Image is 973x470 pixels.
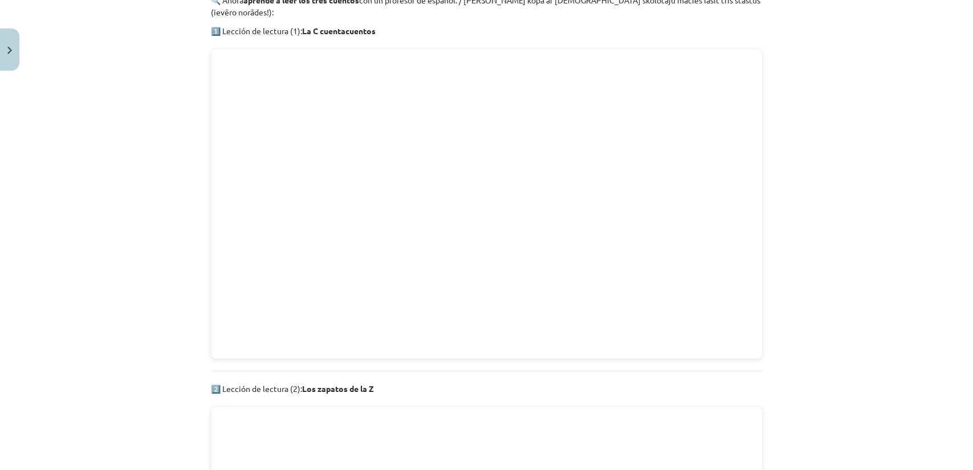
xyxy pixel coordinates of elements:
[211,25,762,37] p: 1️⃣ Lección de lectura (1):
[211,383,762,395] p: 2️⃣ Lección de lectura (2):
[303,383,374,394] strong: Los zapatos de la Z
[7,47,12,54] img: icon-close-lesson-0947bae3869378f0d4975bcd49f059093ad1ed9edebbc8119c70593378902aed.svg
[303,26,376,36] strong: La C cuentacuentos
